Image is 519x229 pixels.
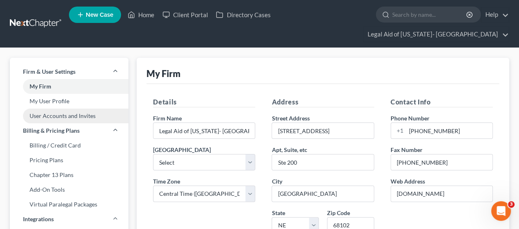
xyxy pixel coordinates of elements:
label: Street Address [272,114,309,122]
a: Integrations [10,212,128,227]
span: Billing & Pricing Plans [23,127,80,135]
label: Time Zone [153,177,180,186]
iframe: Intercom live chat [491,201,511,221]
h5: Details [153,97,255,107]
span: Firm Name [153,115,182,122]
div: My Firm [146,68,181,79]
span: 3 [508,201,514,208]
a: My Firm [10,79,128,94]
a: Firm & User Settings [10,64,128,79]
h5: Contact Info [391,97,493,107]
a: Virtual Paralegal Packages [10,197,128,212]
label: Fax Number [391,145,423,154]
input: Enter address... [272,123,373,138]
input: Enter phone... [406,123,492,138]
input: Enter name... [153,123,255,138]
a: Client Portal [158,7,212,22]
label: Web Address [391,177,425,186]
label: [GEOGRAPHIC_DATA] [153,145,211,154]
label: Apt, Suite, etc [272,145,307,154]
input: Search by name... [392,7,467,22]
a: Billing & Pricing Plans [10,123,128,138]
h5: Address [272,97,374,107]
input: Enter fax... [391,154,492,170]
a: Billing / Credit Card [10,138,128,153]
a: My User Profile [10,94,128,109]
label: State [272,209,285,217]
input: Enter web address.... [391,186,492,202]
a: User Accounts and Invites [10,109,128,123]
a: Chapter 13 Plans [10,168,128,182]
input: (optional) [272,154,373,170]
span: Integrations [23,215,54,223]
a: Directory Cases [212,7,274,22]
input: Enter city... [272,186,373,202]
label: Phone Number [391,114,430,122]
a: Home [123,7,158,22]
label: City [272,177,282,186]
a: Legal Aid of [US_STATE]- [GEOGRAPHIC_DATA] [364,27,509,42]
span: New Case [86,12,113,18]
label: Zip Code [327,209,350,217]
a: Add-On Tools [10,182,128,197]
a: Pricing Plans [10,153,128,168]
span: Firm & User Settings [23,68,75,76]
a: Help [481,7,509,22]
div: +1 [391,123,406,138]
